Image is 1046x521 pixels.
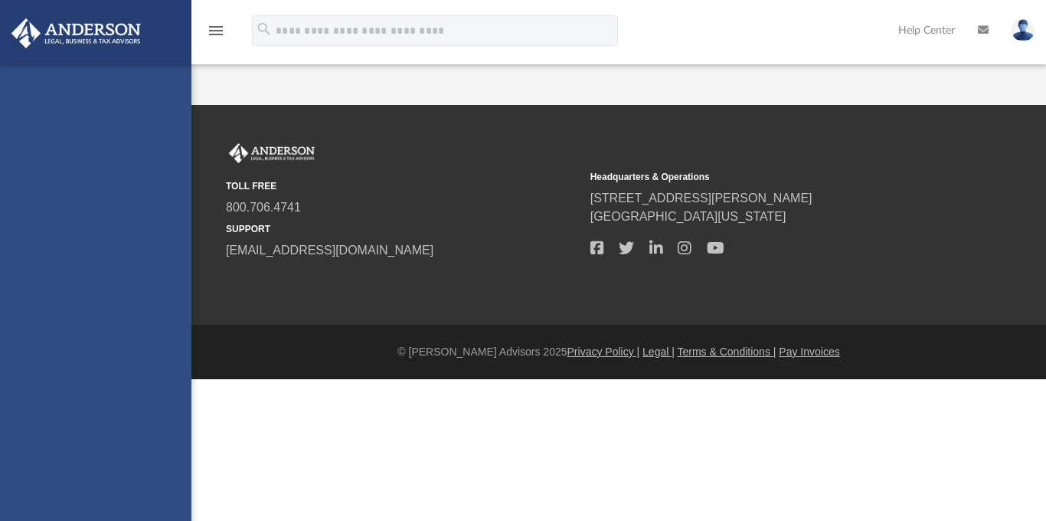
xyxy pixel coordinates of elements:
[779,346,839,358] a: Pay Invoices
[1012,19,1035,41] img: User Pic
[7,18,145,48] img: Anderson Advisors Platinum Portal
[226,222,580,236] small: SUPPORT
[567,346,640,358] a: Privacy Policy |
[226,179,580,193] small: TOLL FREE
[207,21,225,40] i: menu
[226,244,433,257] a: [EMAIL_ADDRESS][DOMAIN_NAME]
[590,210,786,223] a: [GEOGRAPHIC_DATA][US_STATE]
[226,143,318,163] img: Anderson Advisors Platinum Portal
[256,21,273,38] i: search
[642,346,675,358] a: Legal |
[590,192,812,205] a: [STREET_ADDRESS][PERSON_NAME]
[191,344,1046,360] div: © [PERSON_NAME] Advisors 2025
[207,29,225,40] a: menu
[678,346,776,358] a: Terms & Conditions |
[226,201,301,214] a: 800.706.4741
[590,170,944,184] small: Headquarters & Operations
